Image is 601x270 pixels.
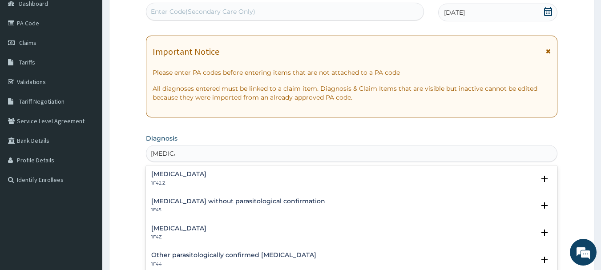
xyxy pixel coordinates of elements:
p: 1F45 [151,207,325,213]
h4: [MEDICAL_DATA] without parasitological confirmation [151,198,325,205]
div: Enter Code(Secondary Care Only) [151,7,255,16]
p: 1F4Z [151,234,206,240]
h4: [MEDICAL_DATA] [151,171,206,177]
div: Chat with us now [46,50,149,61]
span: Claims [19,39,36,47]
p: 1F42.Z [151,180,206,186]
span: We're online! [52,79,123,169]
label: Diagnosis [146,134,177,143]
h4: Other parasitologically confirmed [MEDICAL_DATA] [151,252,316,258]
h4: [MEDICAL_DATA] [151,225,206,232]
div: Minimize live chat window [146,4,167,26]
i: open select status [539,173,550,184]
i: open select status [539,227,550,238]
p: All diagnoses entered must be linked to a claim item. Diagnosis & Claim Items that are visible bu... [153,84,551,102]
textarea: Type your message and hit 'Enter' [4,177,169,209]
img: d_794563401_company_1708531726252_794563401 [16,44,36,67]
span: Tariff Negotiation [19,97,65,105]
span: Tariffs [19,58,35,66]
i: open select status [539,254,550,265]
span: [DATE] [444,8,465,17]
p: Please enter PA codes before entering items that are not attached to a PA code [153,68,551,77]
p: 1F44 [151,261,316,267]
i: open select status [539,200,550,211]
h1: Important Notice [153,47,219,56]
